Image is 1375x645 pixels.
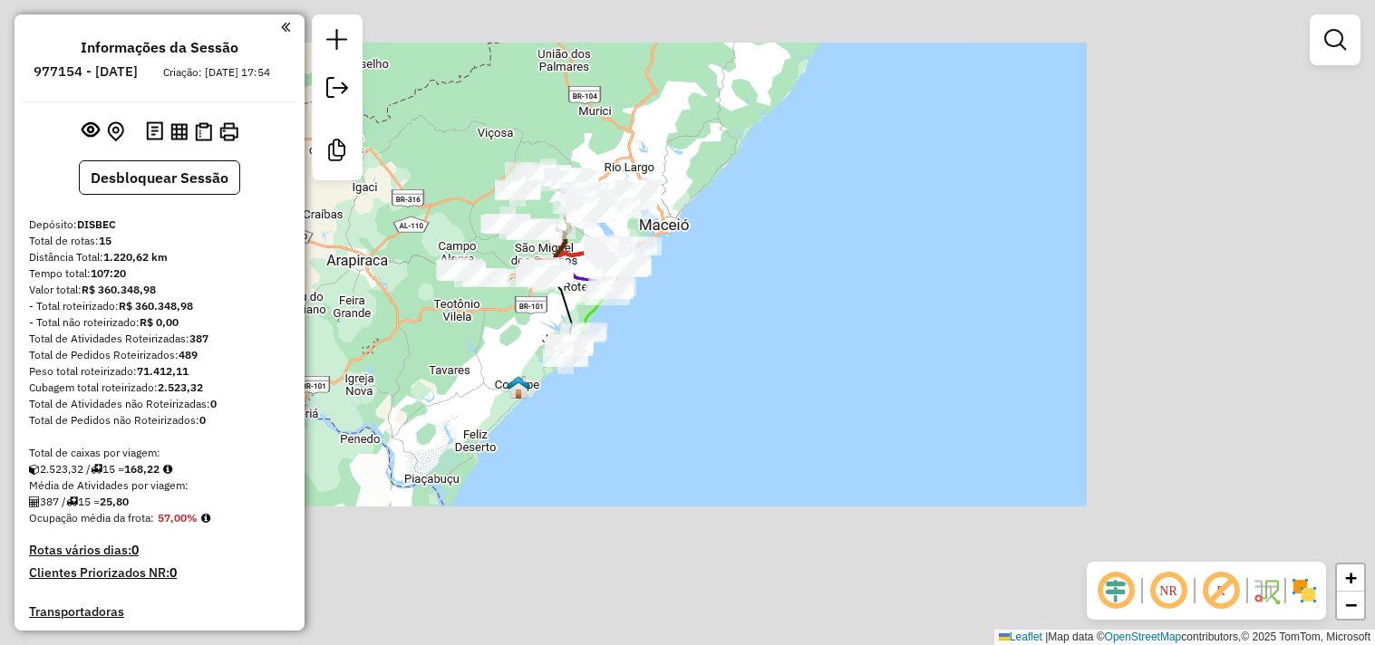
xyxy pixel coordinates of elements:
button: Visualizar relatório de Roteirização [167,119,191,143]
h6: 977154 - [DATE] [34,63,138,80]
a: Exibir filtros [1317,22,1353,58]
div: Total de Atividades não Roteirizadas: [29,396,290,412]
strong: DISBEC [77,217,116,231]
a: Clique aqui para minimizar o painel [281,16,290,37]
div: Distância Total: [29,249,290,265]
div: Total de rotas: [29,233,290,249]
i: Total de Atividades [29,496,40,507]
div: Total de caixas por viagem: [29,445,290,461]
img: Fluxo de ruas [1252,576,1281,605]
strong: R$ 360.348,98 [119,299,193,313]
a: Criar modelo [319,132,355,173]
h4: Transportadoras [29,604,290,620]
div: Valor total: [29,282,290,298]
img: DISBEC [533,257,557,281]
a: OpenStreetMap [1105,631,1182,643]
button: Desbloquear Sessão [79,160,240,195]
span: Ocupação média da frota: [29,511,154,525]
strong: 0 [210,397,217,410]
div: Criação: [DATE] 17:54 [156,64,277,81]
div: - Total não roteirizado: [29,314,290,331]
h4: Informações da Sessão [81,39,238,56]
div: Tempo total: [29,265,290,282]
strong: 107:20 [91,266,126,280]
button: Imprimir Rotas [216,119,242,145]
strong: 0 [199,413,206,427]
strong: 2.523,32 [158,380,203,394]
div: Peso total roteirizado: [29,363,290,380]
div: Cubagem total roteirizado: [29,380,290,396]
div: Map data © contributors,© 2025 TomTom, Microsoft [994,630,1375,645]
strong: 387 [189,332,208,345]
span: + [1345,566,1357,589]
span: Ocultar deslocamento [1094,569,1138,612]
div: 2.523,32 / 15 = [29,461,290,477]
span: − [1345,593,1357,616]
a: Leaflet [999,631,1042,643]
strong: 489 [179,348,198,361]
strong: 71.412,11 [137,364,189,378]
div: Total de Atividades Roteirizadas: [29,331,290,347]
i: Total de rotas [91,464,102,475]
strong: 168,22 [124,462,160,476]
span: Ocultar NR [1147,569,1190,612]
em: Média calculada utilizando a maior ocupação (%Peso ou %Cubagem) de cada rota da sessão. Rotas cro... [201,513,210,524]
strong: 25,80 [100,495,129,508]
strong: 57,00% [158,511,198,525]
strong: R$ 360.348,98 [82,283,156,296]
div: Total de Pedidos não Roteirizados: [29,412,290,428]
button: Exibir sessão original [78,117,103,146]
span: Exibir rótulo [1199,569,1243,612]
div: - Total roteirizado: [29,298,290,314]
h4: Clientes Priorizados NR: [29,565,290,581]
strong: 15 [99,234,111,247]
strong: 1.220,62 km [103,250,168,264]
i: Total de rotas [66,496,78,507]
div: Depósito: [29,217,290,233]
a: Exportar sessão [319,70,355,111]
i: Meta Caixas/viagem: 1,00 Diferença: 167,22 [163,464,172,475]
strong: 0 [169,564,177,581]
button: Centralizar mapa no depósito ou ponto de apoio [103,118,128,146]
img: CORURIPE [507,375,530,399]
button: Logs desbloquear sessão [142,118,167,146]
span: | [1045,631,1048,643]
img: DISBEC [531,256,555,280]
a: Nova sessão e pesquisa [319,22,355,63]
h4: Rotas vários dias: [29,543,290,558]
div: Média de Atividades por viagem: [29,477,290,494]
img: Exibir/Ocultar setores [1290,576,1319,605]
strong: R$ 0,00 [140,315,179,329]
div: Total de Pedidos Roteirizados: [29,347,290,363]
i: Cubagem total roteirizado [29,464,40,475]
img: coruripe [507,376,530,400]
button: Visualizar Romaneio [191,119,216,145]
a: Zoom out [1337,592,1364,619]
div: 387 / 15 = [29,494,290,510]
strong: 0 [131,542,139,558]
a: Zoom in [1337,564,1364,592]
